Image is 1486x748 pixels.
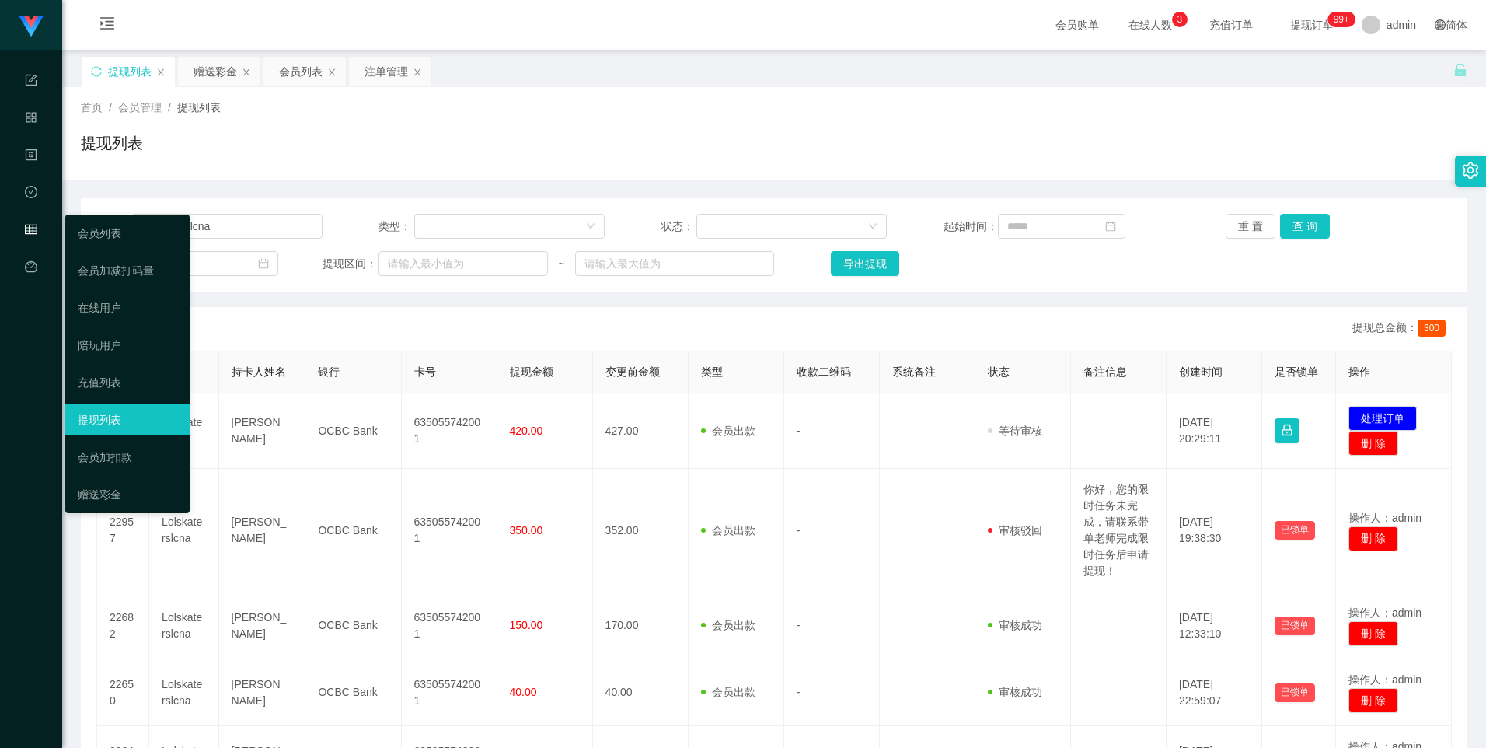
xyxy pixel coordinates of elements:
[149,659,218,726] td: Lolskaterslcna
[575,251,774,276] input: 请输入最大值为
[510,524,543,537] span: 350.00
[118,101,162,114] span: 会员管理
[19,16,44,37] img: logo.9652507e.png
[323,256,379,272] span: 提现区间：
[242,68,251,77] i: 图标: close
[25,104,37,135] i: 图标: appstore-o
[305,393,401,469] td: OCBC Bank
[279,57,323,86] div: 会员列表
[25,112,37,250] span: 产品管理
[81,131,143,155] h1: 提现列表
[413,68,422,77] i: 图标: close
[1167,592,1262,659] td: [DATE] 12:33:10
[797,686,801,698] span: -
[25,142,37,173] i: 图标: profile
[605,365,660,378] span: 变更前金额
[1179,365,1223,378] span: 创建时间
[232,365,286,378] span: 持卡人姓名
[97,659,149,726] td: 22650
[1348,621,1398,646] button: 删 除
[1348,688,1398,713] button: 删 除
[78,367,177,398] a: 充值列表
[25,67,37,98] i: 图标: form
[797,619,801,631] span: -
[78,479,177,510] a: 赠送彩金
[548,256,575,272] span: ~
[318,365,340,378] span: 银行
[1071,469,1167,592] td: 你好，您的限时任务未完成，请联系带单老师完成限时任务后申请提现！
[177,101,221,114] span: 提现列表
[701,425,755,437] span: 会员出款
[1435,19,1446,30] i: 图标: global
[402,469,497,592] td: 635055742001
[1167,659,1262,726] td: [DATE] 22:59:07
[1167,393,1262,469] td: [DATE] 20:29:11
[593,393,689,469] td: 427.00
[219,469,306,592] td: [PERSON_NAME]
[797,365,851,378] span: 收款二维码
[1348,606,1421,619] span: 操作人：admin
[1418,320,1446,337] span: 300
[593,592,689,659] td: 170.00
[305,659,401,726] td: OCBC Bank
[219,592,306,659] td: [PERSON_NAME]
[131,214,323,239] input: 请输入
[1275,617,1315,635] button: 已锁单
[1462,162,1479,179] i: 图标: setting
[892,365,936,378] span: 系统备注
[1275,683,1315,702] button: 已锁单
[194,57,237,86] div: 赠送彩金
[156,68,166,77] i: 图标: close
[25,75,37,213] span: 系统配置
[78,292,177,323] a: 在线用户
[797,425,801,437] span: -
[701,365,723,378] span: 类型
[1352,320,1452,338] div: 提现总金额：
[25,179,37,210] i: 图标: check-circle-o
[1280,214,1330,239] button: 查 询
[327,68,337,77] i: 图标: close
[701,524,755,537] span: 会员出款
[510,686,537,698] span: 40.00
[510,365,553,378] span: 提现金额
[1327,12,1355,27] sup: 1181
[81,101,103,114] span: 首页
[149,592,218,659] td: Lolskaterslcna
[78,330,177,361] a: 陪玩用户
[402,592,497,659] td: 635055742001
[1226,214,1275,239] button: 重 置
[109,101,112,114] span: /
[1275,521,1315,540] button: 已锁单
[25,149,37,288] span: 内容中心
[1275,365,1318,378] span: 是否锁单
[868,222,877,232] i: 图标: down
[988,686,1042,698] span: 审核成功
[1177,12,1183,27] p: 3
[78,255,177,286] a: 会员加减打码量
[305,592,401,659] td: OCBC Bank
[988,365,1010,378] span: 状态
[305,469,401,592] td: OCBC Bank
[510,619,543,631] span: 150.00
[78,218,177,249] a: 会员列表
[168,101,171,114] span: /
[988,619,1042,631] span: 审核成功
[1453,63,1467,77] i: 图标: unlock
[1083,365,1127,378] span: 备注信息
[219,393,306,469] td: [PERSON_NAME]
[1275,418,1299,443] button: 图标: lock
[944,218,998,235] span: 起始时间：
[701,619,755,631] span: 会员出款
[701,686,755,698] span: 会员出款
[108,57,152,86] div: 提现列表
[25,216,37,247] i: 图标: table
[988,524,1042,537] span: 审核驳回
[661,218,697,235] span: 状态：
[78,404,177,435] a: 提现列表
[988,425,1042,437] span: 等待审核
[1282,19,1341,30] span: 提现订单
[593,469,689,592] td: 352.00
[25,252,37,409] a: 图标: dashboard平台首页
[258,258,269,269] i: 图标: calendar
[402,659,497,726] td: 635055742001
